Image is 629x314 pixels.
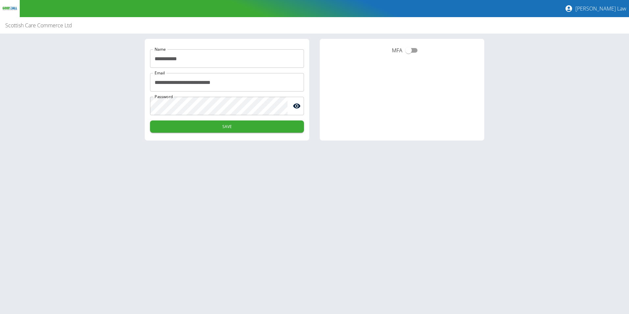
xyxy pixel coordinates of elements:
[575,5,626,12] p: [PERSON_NAME] Law
[155,94,173,99] label: Password
[155,70,165,76] label: Email
[392,46,402,54] span: MFA
[3,6,17,11] img: Logo
[290,99,303,113] button: toggle password visibility
[150,120,304,133] button: Save
[5,21,72,29] a: Scottish Care Commerce Ltd
[155,46,166,52] label: Name
[562,2,629,15] button: [PERSON_NAME] Law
